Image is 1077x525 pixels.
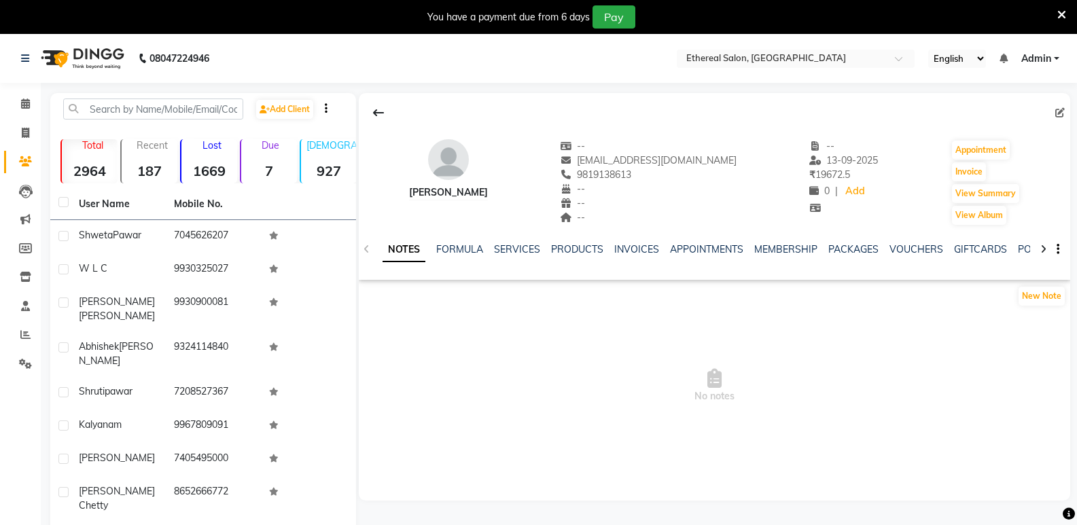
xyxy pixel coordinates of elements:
[952,206,1006,225] button: View Album
[122,162,177,179] strong: 187
[551,243,603,255] a: PRODUCTS
[79,340,119,352] span: Abhishek
[1019,287,1065,306] button: New Note
[67,139,118,151] p: Total
[809,168,815,181] span: ₹
[828,243,879,255] a: PACKAGES
[494,243,540,255] a: SERVICES
[593,5,635,29] button: Pay
[952,162,986,181] button: Invoice
[952,184,1019,203] button: View Summary
[166,220,261,253] td: 7045626207
[306,139,357,151] p: [DEMOGRAPHIC_DATA]
[301,162,357,179] strong: 927
[670,243,743,255] a: APPOINTMENTS
[256,100,313,119] a: Add Client
[79,229,113,241] span: Shweta
[560,140,586,152] span: --
[71,189,166,220] th: User Name
[166,331,261,376] td: 9324114840
[35,39,128,77] img: logo
[166,476,261,521] td: 8652666772
[560,183,586,195] span: --
[409,185,488,200] div: [PERSON_NAME]
[952,141,1010,160] button: Appointment
[79,385,105,397] span: Shruti
[166,287,261,331] td: 9930900081
[835,184,838,198] span: |
[614,243,659,255] a: INVOICES
[166,189,261,220] th: Mobile No.
[364,100,393,126] div: Back to Client
[359,318,1070,454] span: No notes
[436,243,483,255] a: FORMULA
[843,182,867,201] a: Add
[79,310,155,322] span: [PERSON_NAME]
[166,443,261,476] td: 7405495000
[560,154,737,166] span: [EMAIL_ADDRESS][DOMAIN_NAME]
[241,162,297,179] strong: 7
[181,162,237,179] strong: 1669
[166,253,261,287] td: 9930325027
[79,418,122,431] span: Kalyanam
[560,168,632,181] span: 9819138613
[62,162,118,179] strong: 2964
[1021,52,1051,66] span: Admin
[79,262,107,274] span: w l c
[79,452,155,464] span: [PERSON_NAME]
[187,139,237,151] p: Lost
[809,185,830,197] span: 0
[127,139,177,151] p: Recent
[809,140,835,152] span: --
[79,485,155,497] span: [PERSON_NAME]
[560,211,586,223] span: --
[889,243,943,255] a: VOUCHERS
[105,385,133,397] span: pawar
[113,229,141,241] span: Pawar
[754,243,817,255] a: MEMBERSHIP
[166,376,261,410] td: 7208527367
[809,154,879,166] span: 13-09-2025
[427,10,590,24] div: You have a payment due from 6 days
[383,238,425,262] a: NOTES
[166,410,261,443] td: 9967809091
[428,139,469,180] img: avatar
[954,243,1007,255] a: GIFTCARDS
[79,499,108,511] span: chetty
[149,39,209,77] b: 08047224946
[244,139,297,151] p: Due
[809,168,850,181] span: 19672.5
[63,98,243,120] input: Search by Name/Mobile/Email/Code
[560,197,586,209] span: --
[1018,243,1053,255] a: POINTS
[79,295,155,308] span: [PERSON_NAME]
